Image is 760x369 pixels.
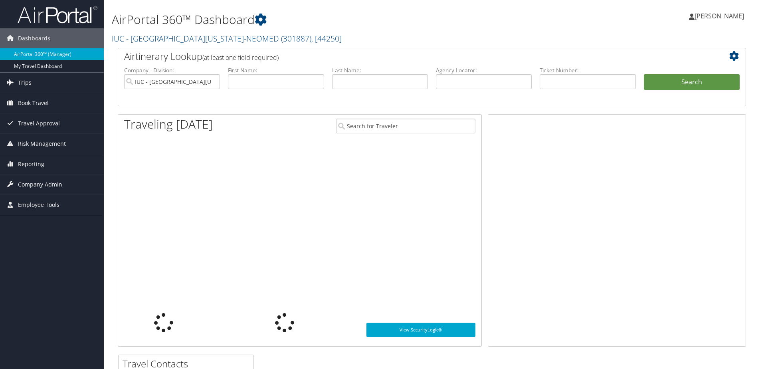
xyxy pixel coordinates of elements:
span: Travel Approval [18,113,60,133]
label: Last Name: [332,66,428,74]
label: Ticket Number: [540,66,635,74]
span: [PERSON_NAME] [695,12,744,20]
span: Dashboards [18,28,50,48]
span: , [ 44250 ] [311,33,342,44]
label: Agency Locator: [436,66,532,74]
input: Search for Traveler [336,119,475,133]
a: [PERSON_NAME] [689,4,752,28]
h1: Traveling [DATE] [124,116,213,133]
label: First Name: [228,66,324,74]
label: Company - Division: [124,66,220,74]
h2: Airtinerary Lookup [124,50,687,63]
span: Employee Tools [18,195,59,215]
span: Book Travel [18,93,49,113]
button: Search [644,74,740,90]
img: airportal-logo.png [18,5,97,24]
span: Trips [18,73,32,93]
span: Risk Management [18,134,66,154]
span: (at least one field required) [202,53,279,62]
span: ( 301887 ) [281,33,311,44]
span: Reporting [18,154,44,174]
a: View SecurityLogic® [366,323,475,337]
a: IUC - [GEOGRAPHIC_DATA][US_STATE]-NEOMED [112,33,342,44]
span: Company Admin [18,175,62,194]
h1: AirPortal 360™ Dashboard [112,11,538,28]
